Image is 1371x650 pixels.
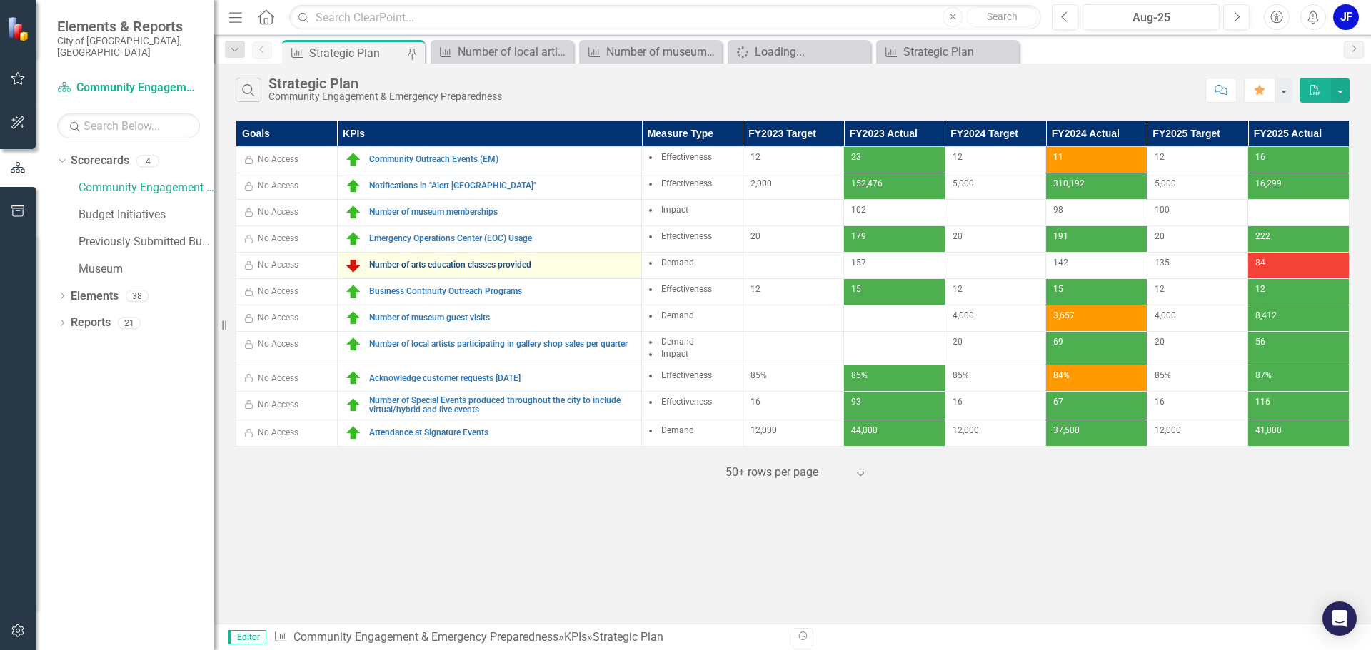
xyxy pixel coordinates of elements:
img: On Target [345,370,362,387]
td: Double-Click to Edit Right Click for Context Menu [337,253,642,279]
span: Demand [661,310,694,320]
span: 12 [953,284,963,294]
span: 98 [1053,205,1063,215]
span: 93 [851,397,861,407]
td: Double-Click to Edit Right Click for Context Menu [337,332,642,365]
a: Emergency Operations Center (EOC) Usage [369,234,635,243]
td: Double-Click to Edit Right Click for Context Menu [337,147,642,173]
input: Search ClearPoint... [289,5,1041,30]
span: 20 [953,337,963,347]
img: On Target [345,425,362,442]
a: Scorecards [71,153,129,169]
td: Double-Click to Edit Right Click for Context Menu [337,420,642,446]
img: Below Plan [345,257,362,274]
div: No Access [258,233,298,245]
span: 16 [1155,397,1165,407]
span: 84% [1053,370,1070,380]
span: 16 [750,397,760,407]
span: 12 [750,284,760,294]
a: Reports [71,315,111,331]
span: 87% [1255,370,1272,380]
span: 12 [1255,284,1265,294]
img: On Target [345,178,362,195]
div: No Access [258,206,298,218]
td: Double-Click to Edit [642,332,743,365]
td: Double-Click to Edit [642,173,743,200]
span: 85% [953,370,969,380]
a: Loading... [731,43,867,61]
span: 12,000 [1155,425,1181,435]
span: 23 [851,152,861,162]
a: Acknowledge customer requests [DATE] [369,374,635,383]
td: Double-Click to Edit [642,279,743,305]
span: Effectiveness [661,284,712,294]
td: Double-Click to Edit [642,226,743,253]
span: Demand [661,425,694,435]
div: No Access [258,372,298,385]
span: Effectiveness [661,152,712,162]
span: 16 [953,397,963,407]
img: On Target [345,230,362,248]
small: City of [GEOGRAPHIC_DATA], [GEOGRAPHIC_DATA] [57,35,200,59]
div: No Access [258,153,298,166]
span: 44,000 [851,425,878,435]
div: Open Intercom Messenger [1322,601,1357,636]
div: Number of local artists participating in gallery shop sales per quarter [458,43,570,61]
div: No Access [258,312,298,324]
button: Aug-25 [1083,4,1220,30]
div: No Access [258,180,298,192]
div: No Access [258,427,298,439]
td: Double-Click to Edit [642,147,743,173]
span: 191 [1053,231,1068,241]
span: 15 [1053,284,1063,294]
img: On Target [345,397,362,414]
div: No Access [258,399,298,411]
a: Previously Submitted Budget Initiatives [79,234,214,250]
td: Double-Click to Edit Right Click for Context Menu [337,279,642,305]
span: Editor [228,630,266,644]
td: Double-Click to Edit Right Click for Context Menu [337,226,642,253]
a: Community Engagement & Emergency Preparedness [57,80,200,96]
span: 16 [1255,152,1265,162]
td: Double-Click to Edit Right Click for Context Menu [337,305,642,332]
a: Museum [79,261,214,278]
span: 116 [1255,397,1270,407]
a: Number of local artists participating in gallery shop sales per quarter [434,43,570,61]
span: 56 [1255,337,1265,347]
span: 20 [953,231,963,241]
img: On Target [345,336,362,353]
td: Double-Click to Edit [642,200,743,226]
span: 4,000 [953,310,974,320]
div: Strategic Plan [268,76,502,91]
div: Loading... [755,43,867,61]
span: Search [987,11,1018,22]
span: 41,000 [1255,425,1282,435]
a: Number of arts education classes provided [369,260,635,270]
div: 21 [118,317,141,329]
span: 12 [1155,284,1165,294]
a: Number of Special Events produced throughout the city to include virtual/hybrid and live events [369,396,635,415]
span: Effectiveness [661,370,712,380]
span: 12 [750,152,760,162]
span: 102 [851,205,866,215]
span: Effectiveness [661,178,712,188]
a: Community Engagement & Emergency Preparedness [79,180,214,196]
td: Double-Click to Edit Right Click for Context Menu [337,392,642,420]
span: 85% [750,370,767,380]
div: Strategic Plan [593,630,663,644]
span: 67 [1053,397,1063,407]
img: On Target [345,283,362,300]
td: Double-Click to Edit Right Click for Context Menu [337,173,642,200]
button: JF [1333,4,1359,30]
td: Double-Click to Edit [642,253,743,279]
span: 20 [750,231,760,241]
a: Community Outreach Events (EM) [369,155,635,164]
a: Attendance at Signature Events [369,428,635,437]
img: On Target [345,310,362,327]
span: 12,000 [953,425,979,435]
td: Double-Click to Edit Right Click for Context Menu [337,365,642,392]
div: Number of museum memberships [606,43,718,61]
img: ClearPoint Strategy [7,16,32,41]
div: No Access [258,285,298,298]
